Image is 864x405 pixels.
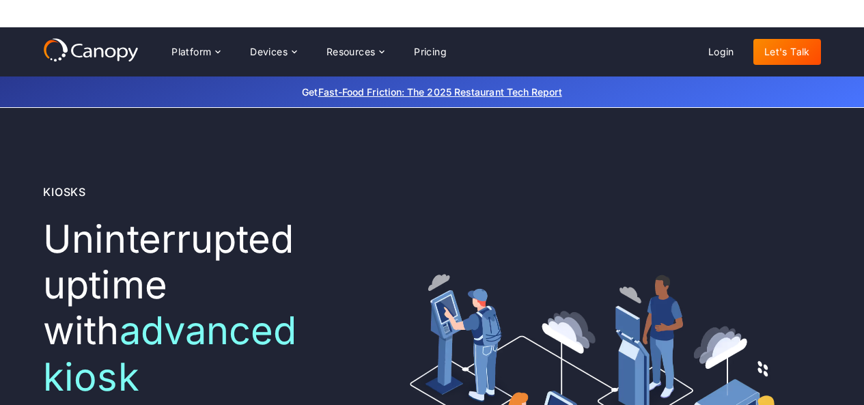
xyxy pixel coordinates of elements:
a: Let's Talk [753,39,821,65]
div: Devices [239,38,307,66]
div: Kiosks [43,184,86,200]
a: Fast-Food Friction: The 2025 Restaurant Tech Report [318,86,562,98]
div: Resources [326,47,376,57]
p: Get [98,85,767,99]
div: Resources [316,38,395,66]
a: Login [697,39,745,65]
div: Platform [171,47,211,57]
div: Devices [250,47,288,57]
div: Platform [161,38,231,66]
a: Pricing [403,39,458,65]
